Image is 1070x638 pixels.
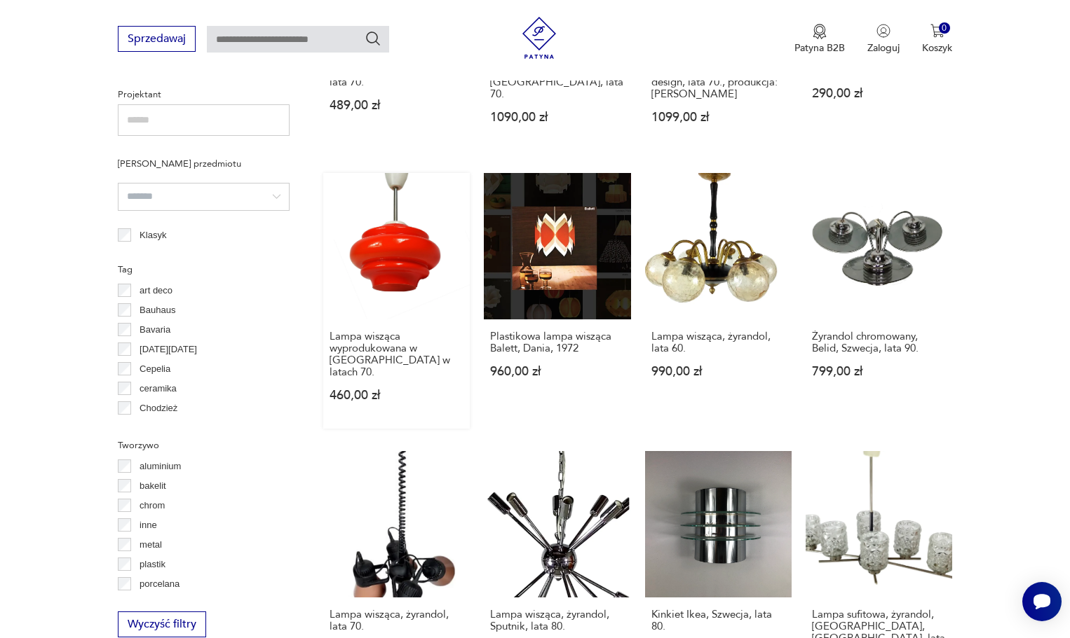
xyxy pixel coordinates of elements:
[118,262,290,277] p: Tag
[330,64,463,88] h3: Lampa sufitowa Kinkeldey, lata 70.
[140,303,175,318] p: Bauhaus
[118,35,196,45] a: Sprzedawaj
[118,156,290,172] p: [PERSON_NAME] przedmiotu
[140,478,166,494] p: bakelit
[490,609,624,632] h3: Lampa wisząca, żyrandol, Sputnik, lata 80.
[118,87,290,102] p: Projektant
[922,24,952,55] button: 0Koszyk
[140,596,169,611] p: porcelit
[651,366,785,377] p: 990,00 zł
[812,366,946,377] p: 799,00 zł
[140,228,166,243] p: Klasyk
[490,331,624,354] h3: Plastikowa lampa wisząca Balett, Dania, 1972
[118,438,290,453] p: Tworzywo
[140,498,165,513] p: chrom
[651,64,785,100] h3: Żyrandol szklany, duński design, lata 70., produkcja: [PERSON_NAME]
[365,30,381,47] button: Szukaj
[330,331,463,378] h3: Lampa wisząca wyprodukowana w [GEOGRAPHIC_DATA] w latach 70.
[867,24,900,55] button: Zaloguj
[812,331,946,354] h3: Żyrandol chromowany, Belid, Szwecja, lata 90.
[118,611,206,637] button: Wyczyść filtry
[518,17,560,59] img: Patyna - sklep z meblami i dekoracjami vintage
[922,41,952,55] p: Koszyk
[140,557,165,572] p: plastik
[867,41,900,55] p: Zaloguj
[484,173,630,429] a: Plastikowa lampa wisząca Balett, Dania, 1972Plastikowa lampa wisząca Balett, Dania, 1972960,00 zł
[812,88,946,99] p: 290,00 zł
[140,420,175,436] p: Ćmielów
[140,322,170,338] p: Bavaria
[794,41,845,55] p: Patyna B2B
[806,173,952,429] a: Żyrandol chromowany, Belid, Szwecja, lata 90.Żyrandol chromowany, Belid, Szwecja, lata 90.799,00 zł
[140,361,170,377] p: Cepelia
[140,342,197,357] p: [DATE][DATE]
[140,576,180,592] p: porcelana
[118,26,196,52] button: Sprzedawaj
[813,24,827,39] img: Ikona medalu
[930,24,944,38] img: Ikona koszyka
[490,64,624,100] h3: Lampa wisząca, [GEOGRAPHIC_DATA], lata 70.
[645,173,792,429] a: Lampa wisząca, żyrandol, lata 60.Lampa wisząca, żyrandol, lata 60.990,00 zł
[330,99,463,111] p: 489,00 zł
[140,283,172,298] p: art deco
[939,22,951,34] div: 0
[140,459,181,474] p: aluminium
[651,331,785,354] h3: Lampa wisząca, żyrandol, lata 60.
[140,518,157,533] p: inne
[794,24,845,55] a: Ikona medaluPatyna B2B
[490,111,624,123] p: 1090,00 zł
[794,24,845,55] button: Patyna B2B
[330,389,463,401] p: 460,00 zł
[1022,582,1062,621] iframe: Smartsupp widget button
[490,366,624,377] p: 960,00 zł
[323,173,470,429] a: Lampa wisząca wyprodukowana w Polsce w latach 70.Lampa wisząca wyprodukowana w [GEOGRAPHIC_DATA] ...
[140,381,177,396] p: ceramika
[140,401,177,416] p: Chodzież
[876,24,890,38] img: Ikonka użytkownika
[651,111,785,123] p: 1099,00 zł
[330,609,463,632] h3: Lampa wisząca, żyrandol, lata 70.
[651,609,785,632] h3: Kinkiet Ikea, Szwecja, lata 80.
[140,537,162,553] p: metal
